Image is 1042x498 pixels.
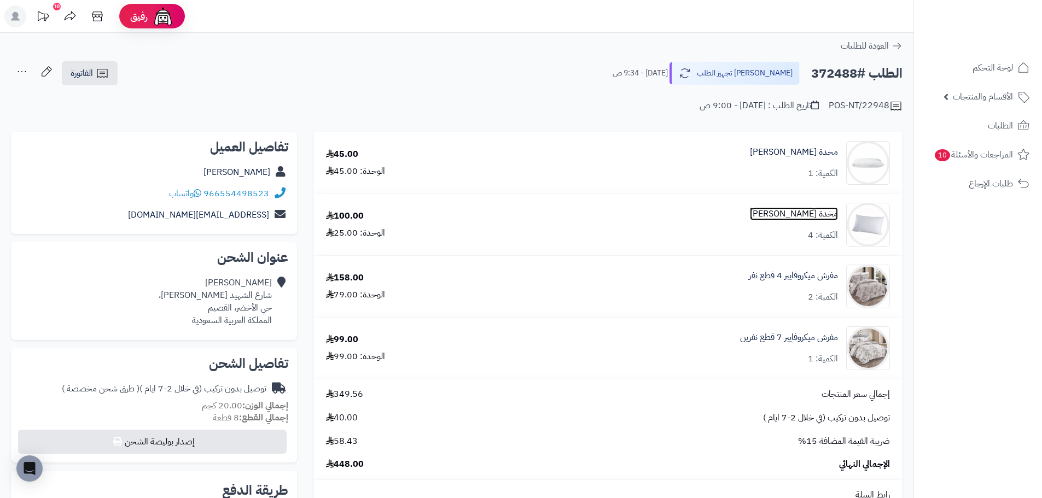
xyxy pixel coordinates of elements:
[750,208,838,220] a: مخدة [PERSON_NAME]
[239,411,288,424] strong: إجمالي القطع:
[326,148,358,161] div: 45.00
[62,383,266,395] div: توصيل بدون تركيب (في خلال 2-7 ايام )
[808,353,838,365] div: الكمية: 1
[152,5,174,27] img: ai-face.png
[811,62,903,85] h2: الطلب #372488
[808,229,838,242] div: الكمية: 4
[130,10,148,23] span: رفيق
[326,210,364,222] div: 100.00
[222,484,288,497] h2: طريقة الدفع
[213,411,288,424] small: 8 قطعة
[968,31,1032,54] img: logo-2.png
[839,458,890,471] span: الإجمالي النهائي
[326,333,358,346] div: 99.00
[740,331,838,344] a: مفرش ميكروفايبر 7 قطع نفرين
[326,388,363,401] span: 349.56
[749,269,838,282] a: مفرش ميكروفايبر 4 قطع نفر
[847,141,889,185] img: 1703426650-220106010174-90x90.png
[670,62,800,85] button: [PERSON_NAME] تجهيز الطلب
[847,326,889,370] img: 1752908738-1-90x90.jpg
[29,5,56,30] a: تحديثات المنصة
[16,455,43,482] div: Open Intercom Messenger
[203,187,269,200] a: 966554498523
[969,176,1013,191] span: طلبات الإرجاع
[62,382,139,395] span: ( طرق شحن مخصصة )
[841,39,903,52] a: العودة للطلبات
[20,140,288,154] h2: تفاصيل العميل
[935,149,950,161] span: 10
[808,167,838,180] div: الكمية: 1
[326,289,385,301] div: الوحدة: 79.00
[921,142,1035,168] a: المراجعات والأسئلة10
[763,412,890,424] span: توصيل بدون تركيب (في خلال 2-7 ايام )
[798,435,890,448] span: ضريبة القيمة المضافة 15%
[750,146,838,159] a: مخدة [PERSON_NAME]
[847,203,889,247] img: 1703426873-pillow-90x90.png
[326,165,385,178] div: الوحدة: 45.00
[822,388,890,401] span: إجمالي سعر المنتجات
[169,187,201,200] a: واتساب
[326,350,385,363] div: الوحدة: 99.00
[921,113,1035,139] a: الطلبات
[326,412,358,424] span: 40.00
[203,166,270,179] a: [PERSON_NAME]
[71,67,93,80] span: الفاتورة
[128,208,269,221] a: [EMAIL_ADDRESS][DOMAIN_NAME]
[326,458,364,471] span: 448.00
[829,99,903,113] div: POS-NT/22948
[62,61,118,85] a: الفاتورة
[808,291,838,303] div: الكمية: 2
[159,277,272,326] div: [PERSON_NAME] شارع الشهيد [PERSON_NAME]، حي الأخضر، القصيم المملكة العربية السعودية
[847,265,889,308] img: 1752754031-1-90x90.jpg
[700,99,819,112] div: تاريخ الطلب : [DATE] - 9:00 ص
[934,147,1013,162] span: المراجعات والأسئلة
[18,430,287,454] button: إصدار بوليصة الشحن
[988,118,1013,133] span: الطلبات
[921,55,1035,81] a: لوحة التحكم
[326,435,358,448] span: 58.43
[20,357,288,370] h2: تفاصيل الشحن
[921,171,1035,197] a: طلبات الإرجاع
[326,227,385,239] div: الوحدة: 25.00
[953,89,1013,104] span: الأقسام والمنتجات
[326,272,364,284] div: 158.00
[613,68,668,79] small: [DATE] - 9:34 ص
[841,39,889,52] span: العودة للطلبات
[53,3,61,10] div: 10
[20,251,288,264] h2: عنوان الشحن
[242,399,288,412] strong: إجمالي الوزن:
[202,399,288,412] small: 20.00 كجم
[973,60,1013,75] span: لوحة التحكم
